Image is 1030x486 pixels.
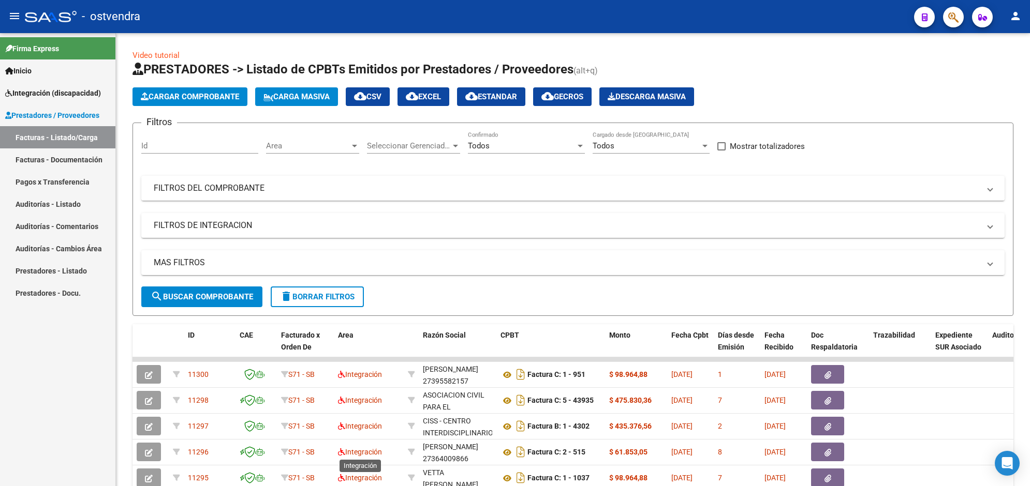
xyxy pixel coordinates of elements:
[141,92,239,101] span: Cargar Comprobante
[280,290,292,302] mat-icon: delete
[671,396,693,404] span: [DATE]
[288,396,315,404] span: S71 - SB
[82,5,140,28] span: - ostvendra
[764,474,786,482] span: [DATE]
[338,422,382,430] span: Integración
[288,370,315,378] span: S71 - SB
[338,370,382,378] span: Integración
[609,474,648,482] strong: $ 98.964,88
[811,331,858,351] span: Doc Respaldatoria
[764,396,786,404] span: [DATE]
[671,370,693,378] span: [DATE]
[527,422,590,431] strong: Factura B: 1 - 4302
[465,90,478,102] mat-icon: cloud_download
[184,324,236,370] datatable-header-cell: ID
[141,176,1005,201] mat-expansion-panel-header: FILTROS DEL COMPROBANTE
[188,370,209,378] span: 11300
[338,448,382,456] span: Integración
[541,92,583,101] span: Gecros
[527,371,585,379] strong: Factura C: 1 - 951
[281,331,320,351] span: Facturado x Orden De
[141,250,1005,275] mat-expansion-panel-header: MAS FILTROS
[423,415,492,437] div: 30715974378
[154,257,980,268] mat-panel-title: MAS FILTROS
[423,363,492,385] div: 27395582157
[367,141,451,150] span: Seleccionar Gerenciador
[609,396,652,404] strong: $ 475.830,36
[346,87,390,106] button: CSV
[718,422,722,430] span: 2
[288,474,315,482] span: S71 - SB
[514,392,527,408] i: Descargar documento
[188,396,209,404] span: 11298
[338,396,382,404] span: Integración
[609,422,652,430] strong: $ 435.376,56
[423,415,493,462] div: CISS - CENTRO INTERDISCIPLINARIO DE SERVICIOS DE SALUD S.R.L.
[807,324,869,370] datatable-header-cell: Doc Respaldatoria
[406,92,441,101] span: EXCEL
[419,324,496,370] datatable-header-cell: Razón Social
[730,140,805,153] span: Mostrar totalizadores
[718,474,722,482] span: 7
[764,422,786,430] span: [DATE]
[527,448,585,457] strong: Factura C: 2 - 515
[423,331,466,339] span: Razón Social
[334,324,404,370] datatable-header-cell: Area
[288,422,315,430] span: S71 - SB
[869,324,931,370] datatable-header-cell: Trazabilidad
[468,141,490,150] span: Todos
[151,290,163,302] mat-icon: search
[133,62,573,77] span: PRESTADORES -> Listado de CPBTs Emitidos por Prestadores / Proveedores
[935,331,981,351] span: Expediente SUR Asociado
[354,90,366,102] mat-icon: cloud_download
[398,87,449,106] button: EXCEL
[151,292,253,301] span: Buscar Comprobante
[527,474,590,482] strong: Factura C: 1 - 1037
[718,396,722,404] span: 7
[609,448,648,456] strong: $ 61.853,05
[5,87,101,99] span: Integración (discapacidad)
[8,10,21,22] mat-icon: menu
[501,331,519,339] span: CPBT
[671,331,709,339] span: Fecha Cpbt
[423,389,492,460] div: ASOCIACION CIVIL PARA EL DESARROLLO DE LA EDUCACION ESPECIAL Y LA INTEGRACION ADEEI
[423,441,478,453] div: [PERSON_NAME]
[599,87,694,106] app-download-masive: Descarga masiva de comprobantes (adjuntos)
[514,469,527,486] i: Descargar documento
[1009,10,1022,22] mat-icon: person
[141,286,262,307] button: Buscar Comprobante
[760,324,807,370] datatable-header-cell: Fecha Recibido
[764,331,793,351] span: Fecha Recibido
[573,66,598,75] span: (alt+q)
[541,90,554,102] mat-icon: cloud_download
[718,448,722,456] span: 8
[457,87,525,106] button: Estandar
[280,292,355,301] span: Borrar Filtros
[718,331,754,351] span: Días desde Emisión
[188,448,209,456] span: 11296
[714,324,760,370] datatable-header-cell: Días desde Emisión
[141,115,177,129] h3: Filtros
[154,220,980,231] mat-panel-title: FILTROS DE INTEGRACION
[240,331,253,339] span: CAE
[609,370,648,378] strong: $ 98.964,88
[496,324,605,370] datatable-header-cell: CPBT
[271,286,364,307] button: Borrar Filtros
[423,441,492,463] div: 27364009866
[671,474,693,482] span: [DATE]
[718,370,722,378] span: 1
[764,370,786,378] span: [DATE]
[671,422,693,430] span: [DATE]
[533,87,592,106] button: Gecros
[764,448,786,456] span: [DATE]
[277,324,334,370] datatable-header-cell: Facturado x Orden De
[465,92,517,101] span: Estandar
[5,43,59,54] span: Firma Express
[995,451,1020,476] div: Open Intercom Messenger
[154,183,980,194] mat-panel-title: FILTROS DEL COMPROBANTE
[406,90,418,102] mat-icon: cloud_download
[514,444,527,460] i: Descargar documento
[354,92,381,101] span: CSV
[188,422,209,430] span: 11297
[873,331,915,339] span: Trazabilidad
